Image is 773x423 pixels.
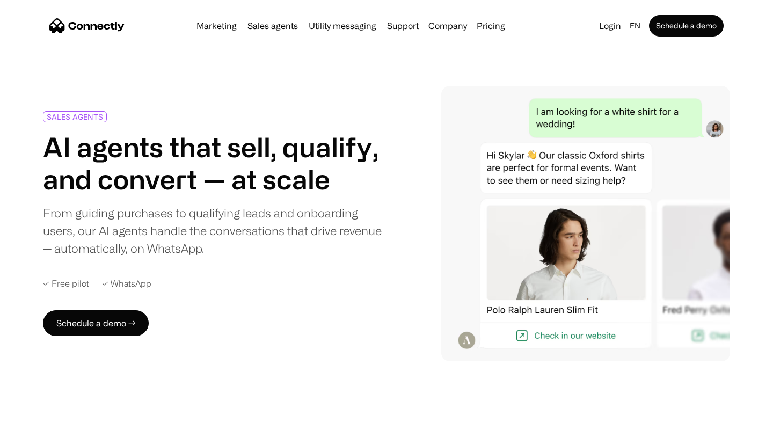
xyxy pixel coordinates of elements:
[472,21,509,30] a: Pricing
[11,403,64,419] aside: Language selected: English
[428,18,467,33] div: Company
[47,113,103,121] div: SALES AGENTS
[383,21,423,30] a: Support
[43,131,382,195] h1: AI agents that sell, qualify, and convert — at scale
[43,204,382,257] div: From guiding purchases to qualifying leads and onboarding users, our AI agents handle the convers...
[243,21,302,30] a: Sales agents
[43,310,149,336] a: Schedule a demo →
[625,18,647,33] div: en
[595,18,625,33] a: Login
[649,15,724,37] a: Schedule a demo
[102,279,151,289] div: ✓ WhatsApp
[49,18,125,34] a: home
[21,404,64,419] ul: Language list
[192,21,241,30] a: Marketing
[630,18,640,33] div: en
[304,21,381,30] a: Utility messaging
[425,18,470,33] div: Company
[43,279,89,289] div: ✓ Free pilot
